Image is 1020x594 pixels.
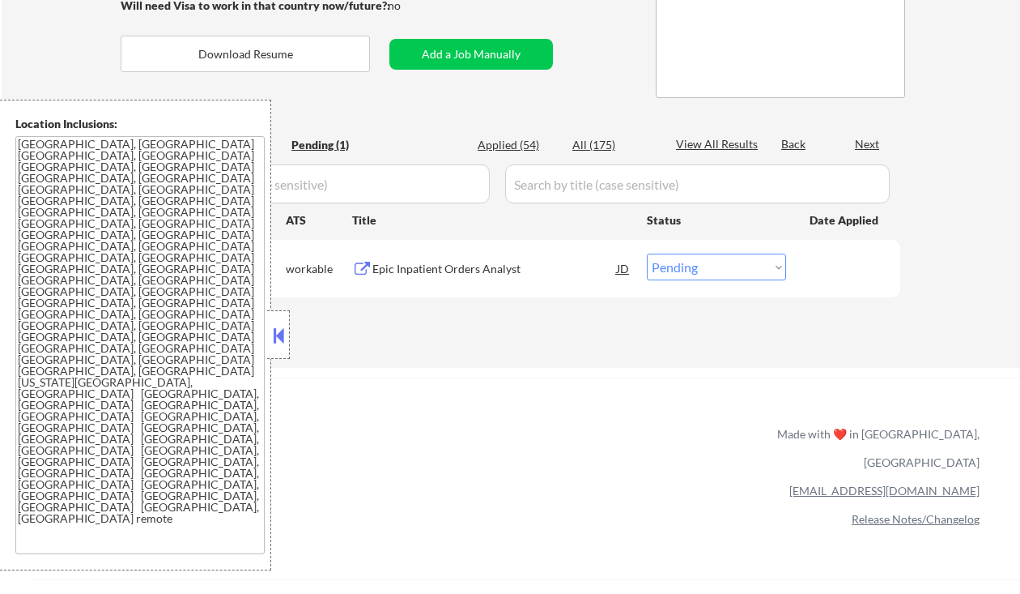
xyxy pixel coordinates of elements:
[286,261,352,277] div: workable
[781,136,807,152] div: Back
[15,116,265,132] div: Location Inclusions:
[352,212,631,229] div: Title
[291,137,372,153] div: Pending (1)
[572,137,653,153] div: All (175)
[372,261,617,277] div: Epic Inpatient Orders Analyst
[389,39,553,70] button: Add a Job Manually
[121,36,370,72] button: Download Resume
[855,136,881,152] div: Next
[771,420,980,476] div: Made with ❤️ in [GEOGRAPHIC_DATA], [GEOGRAPHIC_DATA]
[852,512,980,526] a: Release Notes/Changelog
[647,205,786,234] div: Status
[615,254,631,283] div: JD
[810,212,881,229] div: Date Applied
[125,165,490,203] input: Search by company (case sensitive)
[676,136,763,152] div: View All Results
[478,137,559,153] div: Applied (54)
[505,165,890,203] input: Search by title (case sensitive)
[286,212,352,229] div: ATS
[789,484,980,498] a: [EMAIL_ADDRESS][DOMAIN_NAME]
